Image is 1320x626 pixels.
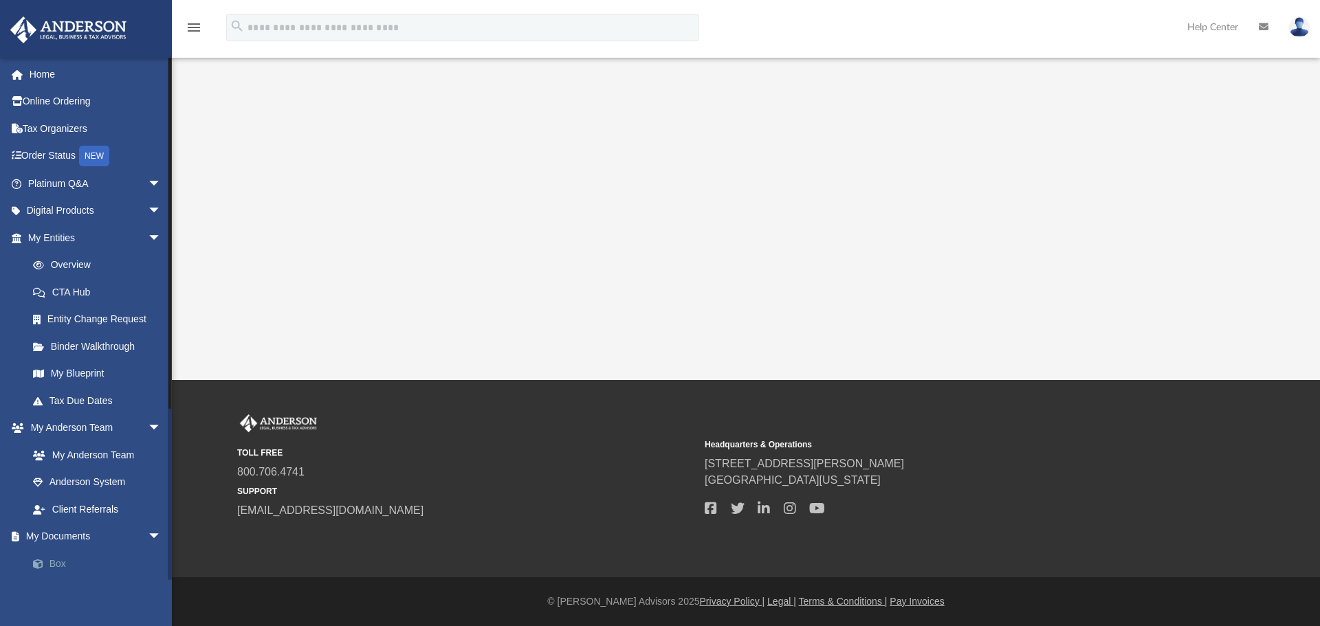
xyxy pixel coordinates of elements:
a: Box [19,550,182,577]
img: Anderson Advisors Platinum Portal [6,16,131,43]
span: arrow_drop_down [148,197,175,225]
small: TOLL FREE [237,447,695,459]
a: Online Ordering [10,88,182,115]
a: Platinum Q&Aarrow_drop_down [10,170,182,197]
a: [STREET_ADDRESS][PERSON_NAME] [705,458,904,469]
i: search [230,19,245,34]
a: Tax Organizers [10,115,182,142]
i: menu [186,19,202,36]
a: Order StatusNEW [10,142,182,170]
a: My Anderson Teamarrow_drop_down [10,414,175,442]
a: Privacy Policy | [700,596,765,607]
a: menu [186,26,202,36]
span: arrow_drop_down [148,170,175,198]
a: My Blueprint [19,360,175,388]
small: Headquarters & Operations [705,438,1163,451]
a: Home [10,60,182,88]
span: arrow_drop_down [148,414,175,443]
a: Binder Walkthrough [19,333,182,360]
div: NEW [79,146,109,166]
a: Pay Invoices [890,596,944,607]
a: [EMAIL_ADDRESS][DOMAIN_NAME] [237,504,423,516]
a: [GEOGRAPHIC_DATA][US_STATE] [705,474,881,486]
img: User Pic [1289,17,1310,37]
a: My Documentsarrow_drop_down [10,523,182,550]
img: Anderson Advisors Platinum Portal [237,414,320,432]
a: Anderson System [19,469,175,496]
a: My Entitiesarrow_drop_down [10,224,182,251]
a: Entity Change Request [19,306,182,333]
a: Tax Due Dates [19,387,182,414]
a: Legal | [767,596,796,607]
a: Client Referrals [19,495,175,523]
a: 800.706.4741 [237,466,305,478]
span: arrow_drop_down [148,523,175,551]
small: SUPPORT [237,485,695,498]
a: Meeting Minutes [19,577,182,605]
a: CTA Hub [19,278,182,306]
a: My Anderson Team [19,441,168,469]
a: Digital Productsarrow_drop_down [10,197,182,225]
a: Terms & Conditions | [799,596,888,607]
span: arrow_drop_down [148,224,175,252]
a: Overview [19,251,182,279]
div: © [PERSON_NAME] Advisors 2025 [172,594,1320,609]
